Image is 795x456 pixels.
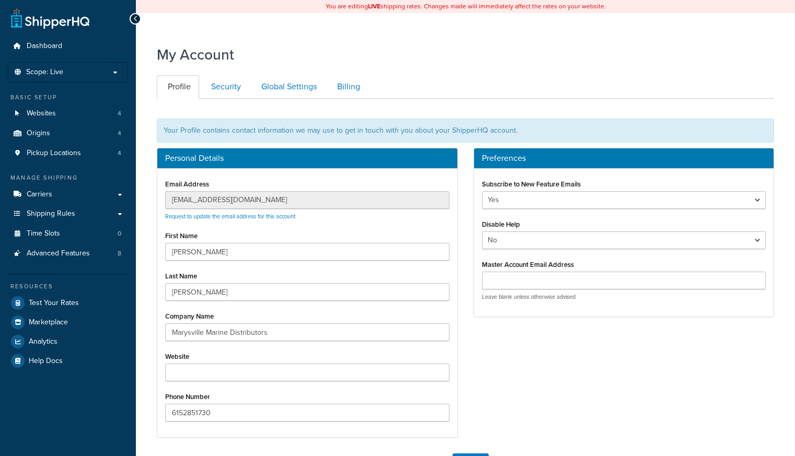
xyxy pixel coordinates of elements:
a: Shipping Rules [8,204,128,224]
a: Marketplace [8,313,128,332]
span: Carriers [27,190,52,199]
b: LIVE [368,2,381,11]
label: Subscribe to New Feature Emails [482,180,581,188]
label: Last Name [165,272,197,280]
span: Shipping Rules [27,209,75,218]
span: Dashboard [27,42,62,51]
a: Security [200,75,249,99]
span: Marketplace [29,318,68,327]
label: Disable Help [482,220,520,228]
span: Help Docs [29,357,63,366]
a: Request to update the email address for this account [165,212,295,220]
a: Dashboard [8,37,128,56]
span: Time Slots [27,229,60,238]
h1: My Account [157,44,234,65]
span: 0 [118,229,121,238]
h3: Personal Details [165,154,450,163]
a: Test Your Rates [8,294,128,312]
label: Website [165,353,189,360]
span: Origins [27,129,50,138]
span: 8 [118,249,121,258]
li: Websites [8,104,128,123]
p: Leave blank unless otherwise advised [482,293,766,301]
a: Time Slots 0 [8,224,128,243]
label: Email Address [165,180,209,188]
span: Pickup Locations [27,149,81,158]
span: Advanced Features [27,249,90,258]
label: Company Name [165,312,214,320]
div: Manage Shipping [8,173,128,182]
span: 4 [118,109,121,118]
a: Billing [326,75,368,99]
a: Help Docs [8,352,128,370]
li: Advanced Features [8,244,128,263]
span: Websites [27,109,56,118]
span: 4 [118,149,121,158]
span: 4 [118,129,121,138]
label: First Name [165,232,198,240]
a: Pickup Locations 4 [8,144,128,163]
label: Phone Number [165,393,210,401]
a: Carriers [8,185,128,204]
span: Test Your Rates [29,299,79,308]
a: Advanced Features 8 [8,244,128,263]
a: Websites 4 [8,104,128,123]
li: Origins [8,124,128,143]
span: Analytics [29,337,57,346]
div: Resources [8,282,128,291]
li: Time Slots [8,224,128,243]
a: ShipperHQ Home [11,8,89,29]
a: Profile [157,75,199,99]
a: Origins 4 [8,124,128,143]
span: Scope: Live [26,68,63,77]
a: Analytics [8,332,128,351]
h3: Preferences [482,154,766,163]
label: Master Account Email Address [482,261,574,268]
div: Your Profile contains contact information we may use to get in touch with you about your ShipperH... [157,119,774,143]
li: Pickup Locations [8,144,128,163]
div: Basic Setup [8,93,128,102]
a: Global Settings [250,75,325,99]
